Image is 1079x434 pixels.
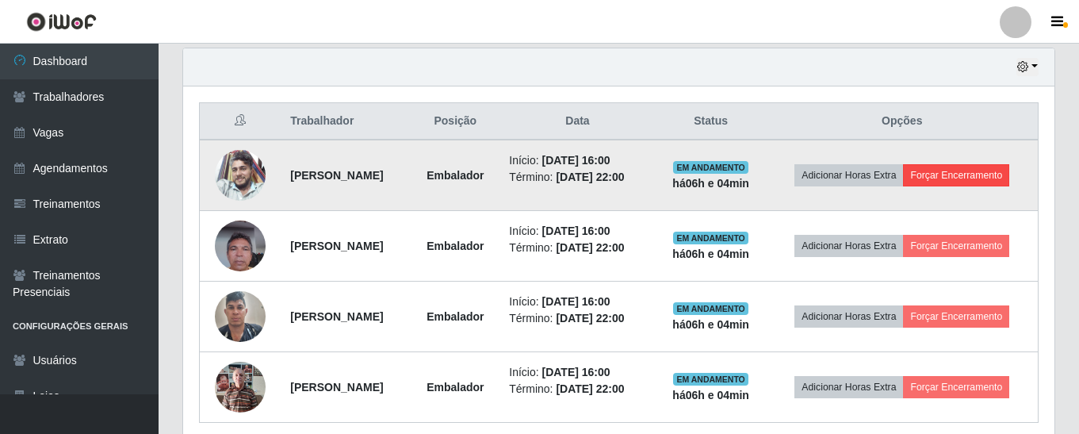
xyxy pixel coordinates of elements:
[656,103,767,140] th: Status
[767,103,1039,140] th: Opções
[542,295,610,308] time: [DATE] 16:00
[427,310,484,323] strong: Embalador
[556,241,624,254] time: [DATE] 22:00
[509,240,645,256] li: Término:
[427,381,484,394] strong: Embalador
[499,103,655,140] th: Data
[673,302,748,315] span: EM ANDAMENTO
[556,312,624,325] time: [DATE] 22:00
[794,164,903,186] button: Adicionar Horas Extra
[903,164,1009,186] button: Forçar Encerramento
[556,382,624,395] time: [DATE] 22:00
[542,225,610,237] time: [DATE] 16:00
[556,171,624,183] time: [DATE] 22:00
[672,177,749,190] strong: há 06 h e 04 min
[215,282,266,350] img: 1737150561472.jpeg
[673,373,748,386] span: EM ANDAMENTO
[542,154,610,167] time: [DATE] 16:00
[427,240,484,252] strong: Embalador
[673,232,748,244] span: EM ANDAMENTO
[290,381,383,394] strong: [PERSON_NAME]
[215,150,266,201] img: 1646132801088.jpeg
[427,169,484,182] strong: Embalador
[542,366,610,378] time: [DATE] 16:00
[903,305,1009,328] button: Forçar Encerramento
[509,223,645,240] li: Início:
[26,12,97,32] img: CoreUI Logo
[794,235,903,257] button: Adicionar Horas Extra
[672,248,749,260] strong: há 06 h e 04 min
[509,294,645,310] li: Início:
[411,103,499,140] th: Posição
[903,235,1009,257] button: Forçar Encerramento
[509,381,645,398] li: Término:
[509,152,645,169] li: Início:
[281,103,411,140] th: Trabalhador
[794,376,903,398] button: Adicionar Horas Extra
[215,353,266,421] img: 1753363159449.jpeg
[672,318,749,331] strong: há 06 h e 04 min
[290,169,383,182] strong: [PERSON_NAME]
[672,389,749,401] strong: há 06 h e 04 min
[290,310,383,323] strong: [PERSON_NAME]
[509,310,645,327] li: Término:
[903,376,1009,398] button: Forçar Encerramento
[673,161,748,174] span: EM ANDAMENTO
[215,212,266,279] img: 1721053497188.jpeg
[794,305,903,328] button: Adicionar Horas Extra
[509,169,645,186] li: Término:
[509,364,645,381] li: Início:
[290,240,383,252] strong: [PERSON_NAME]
